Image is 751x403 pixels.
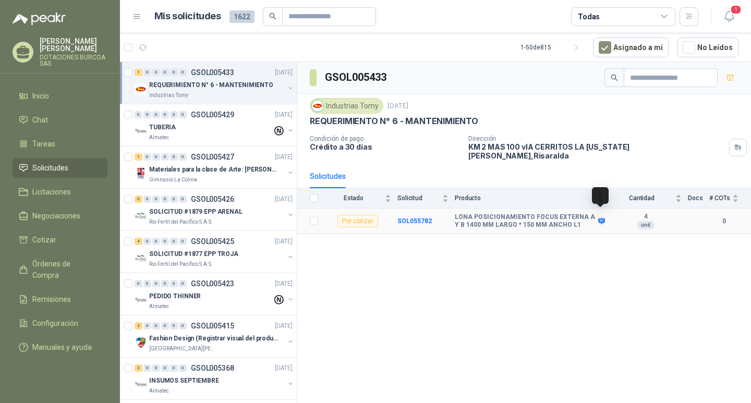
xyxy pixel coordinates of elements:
[179,153,187,161] div: 0
[310,116,478,127] p: REQUERIMIENTO N° 6 - MANTENIMIENTO
[135,378,147,391] img: Company Logo
[13,337,107,357] a: Manuales y ayuda
[143,364,151,372] div: 0
[135,210,147,222] img: Company Logo
[135,83,147,95] img: Company Logo
[730,5,742,15] span: 1
[149,91,188,100] p: Industrias Tomy
[149,376,219,386] p: INSUMOS SEPTIEMBRE
[152,111,160,118] div: 0
[269,13,276,20] span: search
[32,258,98,281] span: Órdenes de Compra
[709,216,738,226] b: 0
[161,238,169,245] div: 0
[275,68,293,78] p: [DATE]
[191,153,234,161] p: GSOL005427
[32,294,71,305] span: Remisiones
[143,153,151,161] div: 0
[312,100,323,112] img: Company Logo
[170,153,178,161] div: 0
[179,280,187,287] div: 0
[161,322,169,329] div: 0
[149,176,197,184] p: Gimnasio La Colina
[135,277,295,311] a: 0 0 0 0 0 0 GSOL005423[DATE] Company LogoPEDIDO THINNERAlmatec
[149,334,279,344] p: Fashion Design (Registrar visual del producto)
[720,7,738,26] button: 1
[455,188,610,209] th: Producto
[152,196,160,203] div: 0
[397,188,455,209] th: Solicitud
[32,317,78,329] span: Configuración
[40,38,107,52] p: [PERSON_NAME] [PERSON_NAME]
[275,279,293,289] p: [DATE]
[32,341,92,353] span: Manuales y ayuda
[152,322,160,329] div: 0
[275,363,293,373] p: [DATE]
[13,313,107,333] a: Configuración
[610,188,688,209] th: Cantidad
[179,238,187,245] div: 0
[229,10,255,23] span: 1622
[610,194,673,202] span: Cantidad
[135,69,142,76] div: 1
[179,111,187,118] div: 0
[520,39,585,56] div: 1 - 50 de 815
[32,234,56,246] span: Cotizar
[610,213,682,221] b: 4
[170,69,178,76] div: 0
[32,186,71,198] span: Licitaciones
[143,280,151,287] div: 0
[32,210,80,222] span: Negociaciones
[32,138,55,150] span: Tareas
[161,111,169,118] div: 0
[611,74,618,81] span: search
[387,101,408,111] p: [DATE]
[152,153,160,161] div: 0
[275,152,293,162] p: [DATE]
[13,254,107,285] a: Órdenes de Compra
[152,280,160,287] div: 0
[170,111,178,118] div: 0
[13,182,107,202] a: Licitaciones
[709,188,751,209] th: # COTs
[13,13,66,25] img: Logo peakr
[135,111,142,118] div: 0
[135,336,147,349] img: Company Logo
[143,322,151,329] div: 0
[135,238,142,245] div: 4
[337,215,378,227] div: Por cotizar
[135,196,142,203] div: 5
[135,322,142,329] div: 2
[324,194,383,202] span: Estado
[324,188,397,209] th: Estado
[135,151,295,184] a: 1 0 0 0 0 0 GSOL005427[DATE] Company LogoMateriales para la clase de Arte: [PERSON_NAME]Gimnasio ...
[275,194,293,204] p: [DATE]
[149,207,243,217] p: SOLICITUD #1879 EPP ARENAL
[13,206,107,226] a: Negociaciones
[143,238,151,245] div: 0
[170,280,178,287] div: 0
[170,322,178,329] div: 0
[179,196,187,203] div: 0
[468,142,725,160] p: KM 2 MAS 100 vIA CERRITOS LA [US_STATE] [PERSON_NAME] , Risaralda
[275,321,293,331] p: [DATE]
[13,134,107,154] a: Tareas
[310,135,460,142] p: Condición de pago
[40,54,107,67] p: DOTACIONES BURCOA SAS
[397,217,432,225] a: SOL055782
[135,280,142,287] div: 0
[135,167,147,180] img: Company Logo
[179,69,187,76] div: 0
[310,142,460,151] p: Crédito a 30 días
[179,322,187,329] div: 0
[152,364,160,372] div: 0
[13,230,107,250] a: Cotizar
[709,194,730,202] span: # COTs
[149,302,169,311] p: Almatec
[191,69,234,76] p: GSOL005433
[161,196,169,203] div: 0
[677,38,738,57] button: No Leídos
[161,153,169,161] div: 0
[455,194,595,202] span: Producto
[275,237,293,247] p: [DATE]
